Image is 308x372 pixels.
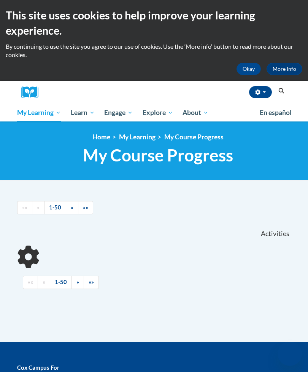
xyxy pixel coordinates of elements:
span: «« [22,204,27,211]
a: Begining [23,276,38,289]
span: En español [260,109,292,117]
a: My Learning [119,133,156,141]
span: About [183,108,208,117]
a: End [84,276,99,289]
span: Activities [261,230,289,238]
img: Logo brand [21,86,44,98]
a: Engage [99,104,138,121]
span: » [76,279,79,285]
span: Explore [143,108,173,117]
a: Learn [66,104,100,121]
p: By continuing to use the site you agree to our use of cookies. Use the ‘More info’ button to read... [6,42,302,59]
a: 1-50 [50,276,72,289]
h2: This site uses cookies to help improve your learning experience. [6,8,302,38]
span: »» [83,204,88,211]
span: «« [28,279,33,285]
a: Explore [138,104,178,121]
span: « [37,204,40,211]
button: Account Settings [249,86,272,98]
a: 1-50 [44,201,66,214]
a: My Course Progress [164,133,224,141]
a: About [178,104,214,121]
span: »» [89,279,94,285]
a: Previous [32,201,44,214]
a: My Learning [12,104,66,121]
button: Search [276,86,287,96]
a: More Info [267,63,302,75]
a: Cox Campus [21,86,44,98]
span: » [71,204,73,211]
a: Next [66,201,78,214]
a: Next [71,276,84,289]
span: « [43,279,45,285]
span: My Learning [17,108,61,117]
span: My Course Progress [83,145,233,165]
a: End [78,201,93,214]
a: Previous [38,276,50,289]
span: Engage [104,108,133,117]
a: Home [92,133,110,141]
span: Learn [71,108,95,117]
a: En español [255,105,297,121]
button: Okay [237,63,261,75]
b: Cox Campus For [17,364,59,371]
div: Main menu [11,104,297,121]
a: Begining [17,201,32,214]
iframe: Button to launch messaging window [278,342,302,366]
